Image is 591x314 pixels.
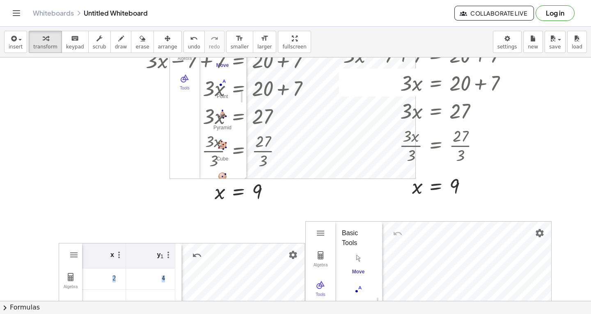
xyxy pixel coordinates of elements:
[71,34,79,44] i: keyboard
[183,31,205,53] button: undoundo
[110,248,114,258] div: x
[342,251,375,281] button: Move. Drag or select object
[567,31,587,53] button: load
[253,31,276,53] button: format_sizelarger
[390,226,405,241] button: Undo
[261,34,268,44] i: format_size
[62,31,89,53] button: keyboardkeypad
[226,31,253,53] button: format_sizesmaller
[282,44,306,50] span: fullscreen
[88,31,111,53] button: scrub
[257,44,272,50] span: larger
[190,248,204,263] button: Undo
[61,284,80,296] div: Algebra
[188,44,200,50] span: undo
[93,44,106,50] span: scrub
[528,44,538,50] span: new
[211,34,218,44] i: redo
[523,31,543,53] button: new
[454,6,534,21] button: Collaborate Live
[549,44,561,50] span: save
[342,269,375,280] div: Move
[286,248,300,262] button: Settings
[204,31,224,53] button: redoredo
[231,44,249,50] span: smaller
[9,44,23,50] span: insert
[545,31,566,53] button: save
[236,34,243,44] i: format_size
[342,282,375,312] button: Point. Select position or line, function, or curve
[153,31,182,53] button: arrange
[115,44,127,50] span: draw
[157,248,163,258] div: y
[316,228,325,238] img: Main Menu
[307,263,334,274] div: Algebra
[10,7,23,20] button: Toggle navigation
[131,31,153,53] button: erase
[342,228,369,248] div: Basic Tools
[77,269,119,289] div: 2
[126,269,168,289] div: 4
[160,254,163,259] sub: 1
[4,31,27,53] button: insert
[493,31,522,53] button: settings
[110,31,132,53] button: draw
[572,44,582,50] span: load
[209,44,220,50] span: redo
[69,250,79,260] img: Main Menu
[278,31,311,53] button: fullscreen
[29,31,62,53] button: transform
[342,300,375,312] div: Point
[307,292,334,304] div: Tools
[135,44,149,50] span: erase
[33,9,74,17] a: Whiteboards
[461,9,527,17] span: Collaborate Live
[33,44,57,50] span: transform
[536,5,575,21] button: Log in
[497,44,517,50] span: settings
[190,34,198,44] i: undo
[158,44,177,50] span: arrange
[66,44,84,50] span: keypad
[532,226,547,241] button: Settings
